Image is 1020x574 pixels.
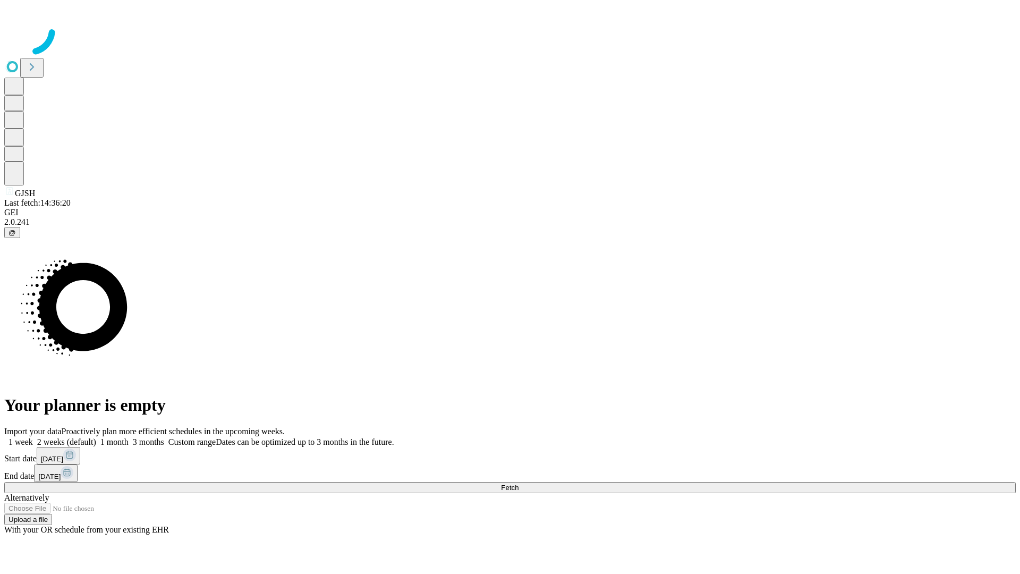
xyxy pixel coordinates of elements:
[133,437,164,446] span: 3 months
[37,437,96,446] span: 2 weeks (default)
[168,437,216,446] span: Custom range
[501,484,518,492] span: Fetch
[4,395,1016,415] h1: Your planner is empty
[15,189,35,198] span: GJSH
[4,427,62,436] span: Import your data
[4,198,71,207] span: Last fetch: 14:36:20
[8,437,33,446] span: 1 week
[41,455,63,463] span: [DATE]
[4,465,1016,482] div: End date
[4,227,20,238] button: @
[62,427,285,436] span: Proactively plan more efficient schedules in the upcoming weeks.
[8,229,16,237] span: @
[216,437,394,446] span: Dates can be optimized up to 3 months in the future.
[4,447,1016,465] div: Start date
[4,493,49,502] span: Alternatively
[38,472,61,480] span: [DATE]
[4,514,52,525] button: Upload a file
[4,482,1016,493] button: Fetch
[100,437,129,446] span: 1 month
[4,217,1016,227] div: 2.0.241
[4,208,1016,217] div: GEI
[37,447,80,465] button: [DATE]
[4,525,169,534] span: With your OR schedule from your existing EHR
[34,465,78,482] button: [DATE]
